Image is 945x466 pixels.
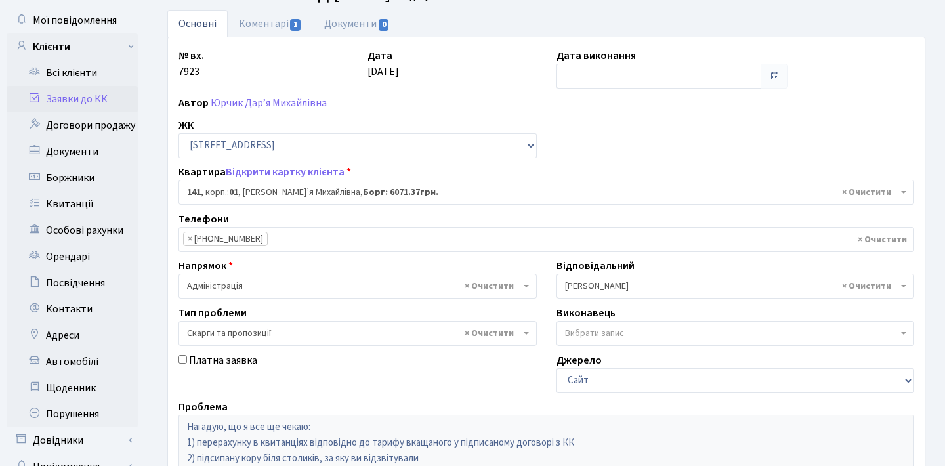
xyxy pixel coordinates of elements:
[565,280,898,293] span: Синельник С.В.
[842,280,891,293] span: Видалити всі елементи
[7,375,138,401] a: Щоденник
[556,274,915,299] span: Синельник С.В.
[187,280,520,293] span: Адміністрація
[7,244,138,270] a: Орендарі
[189,352,257,368] label: Платна заявка
[211,96,327,110] a: Юрчик Дар’я Михайлівна
[7,165,138,191] a: Боржники
[7,322,138,349] a: Адреси
[313,10,401,37] a: Документи
[178,399,228,415] label: Проблема
[7,138,138,165] a: Документи
[7,112,138,138] a: Договори продажу
[178,180,914,205] span: <b>141</b>, корп.: <b>01</b>, Юрчик Дар’я Михайлівна, <b>Борг: 6071.37грн.</b>
[33,13,117,28] span: Мої повідомлення
[7,270,138,296] a: Посвідчення
[556,352,602,368] label: Джерело
[363,186,438,199] b: Борг: 6071.37грн.
[188,232,192,245] span: ×
[229,186,238,199] b: 01
[7,296,138,322] a: Контакти
[178,95,209,111] label: Автор
[358,48,547,89] div: [DATE]
[367,48,392,64] label: Дата
[167,10,228,37] a: Основні
[465,280,514,293] span: Видалити всі елементи
[7,60,138,86] a: Всі клієнти
[178,117,194,133] label: ЖК
[183,232,268,246] li: +380503578440
[556,48,636,64] label: Дата виконання
[7,401,138,427] a: Порушення
[7,33,138,60] a: Клієнти
[7,7,138,33] a: Мої повідомлення
[556,258,635,274] label: Відповідальний
[187,186,201,199] b: 141
[178,321,537,346] span: Скарги та пропозиції
[465,327,514,340] span: Видалити всі елементи
[226,165,345,179] a: Відкрити картку клієнта
[565,327,624,340] span: Вибрати запис
[7,86,138,112] a: Заявки до КК
[7,191,138,217] a: Квитанції
[556,305,616,321] label: Виконавець
[187,186,898,199] span: <b>141</b>, корп.: <b>01</b>, Юрчик Дар’я Михайлівна, <b>Борг: 6071.37грн.</b>
[7,349,138,375] a: Автомобілі
[178,274,537,299] span: Адміністрація
[178,258,233,274] label: Напрямок
[187,327,520,340] span: Скарги та пропозиції
[178,305,247,321] label: Тип проблеми
[178,164,351,180] label: Квартира
[178,211,229,227] label: Телефони
[858,233,907,246] span: Видалити всі елементи
[228,10,313,37] a: Коментарі
[169,48,358,89] div: 7923
[7,217,138,244] a: Особові рахунки
[379,19,389,31] span: 0
[290,19,301,31] span: 1
[178,48,204,64] label: № вх.
[7,427,138,454] a: Довідники
[842,186,891,199] span: Видалити всі елементи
